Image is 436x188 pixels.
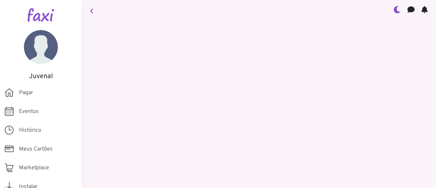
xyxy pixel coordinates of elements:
[19,145,53,153] span: Meus Cartões
[10,72,72,81] h5: Juvenal
[19,89,33,97] span: Pagar
[19,126,41,134] span: Histórico
[19,107,39,116] span: Eventos
[19,164,49,172] span: Marketplace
